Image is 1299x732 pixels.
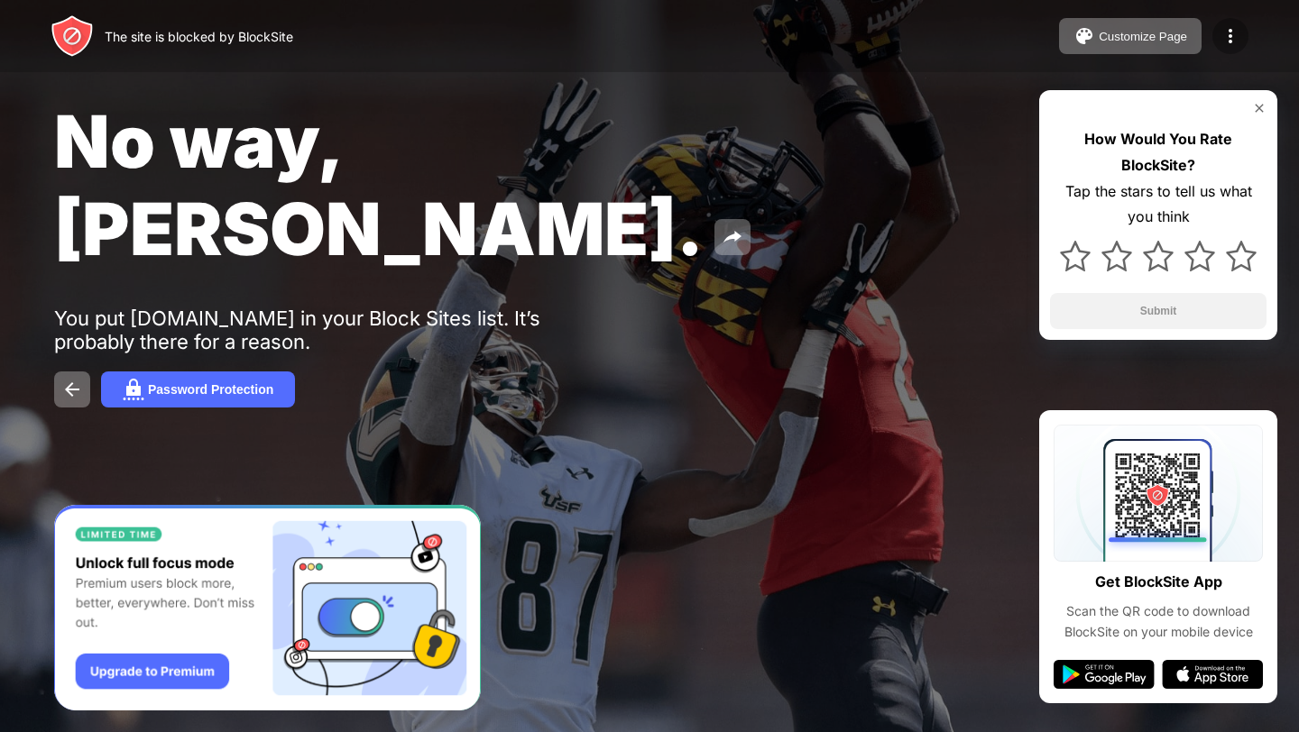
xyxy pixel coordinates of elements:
div: Get BlockSite App [1095,569,1222,595]
img: back.svg [61,379,83,400]
span: No way, [PERSON_NAME]. [54,97,704,272]
img: rate-us-close.svg [1252,101,1267,115]
img: star.svg [1226,241,1257,271]
img: password.svg [123,379,144,400]
img: star.svg [1184,241,1215,271]
img: google-play.svg [1054,660,1155,689]
img: pallet.svg [1073,25,1095,47]
iframe: Banner [54,505,481,711]
img: star.svg [1060,241,1091,271]
div: You put [DOMAIN_NAME] in your Block Sites list. It’s probably there for a reason. [54,307,612,353]
img: star.svg [1143,241,1174,271]
div: Tap the stars to tell us what you think [1050,178,1267,231]
div: The site is blocked by BlockSite [105,29,293,44]
img: star.svg [1101,241,1132,271]
div: Customize Page [1099,30,1187,43]
img: menu-icon.svg [1220,25,1241,47]
div: Scan the QR code to download BlockSite on your mobile device [1054,601,1263,642]
img: header-logo.svg [51,14,94,58]
button: Customize Page [1059,18,1202,54]
img: share.svg [722,226,743,248]
button: Submit [1050,293,1267,329]
button: Password Protection [101,371,295,407]
div: Password Protection [148,382,273,397]
img: app-store.svg [1162,660,1263,689]
div: How Would You Rate BlockSite? [1050,126,1267,178]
